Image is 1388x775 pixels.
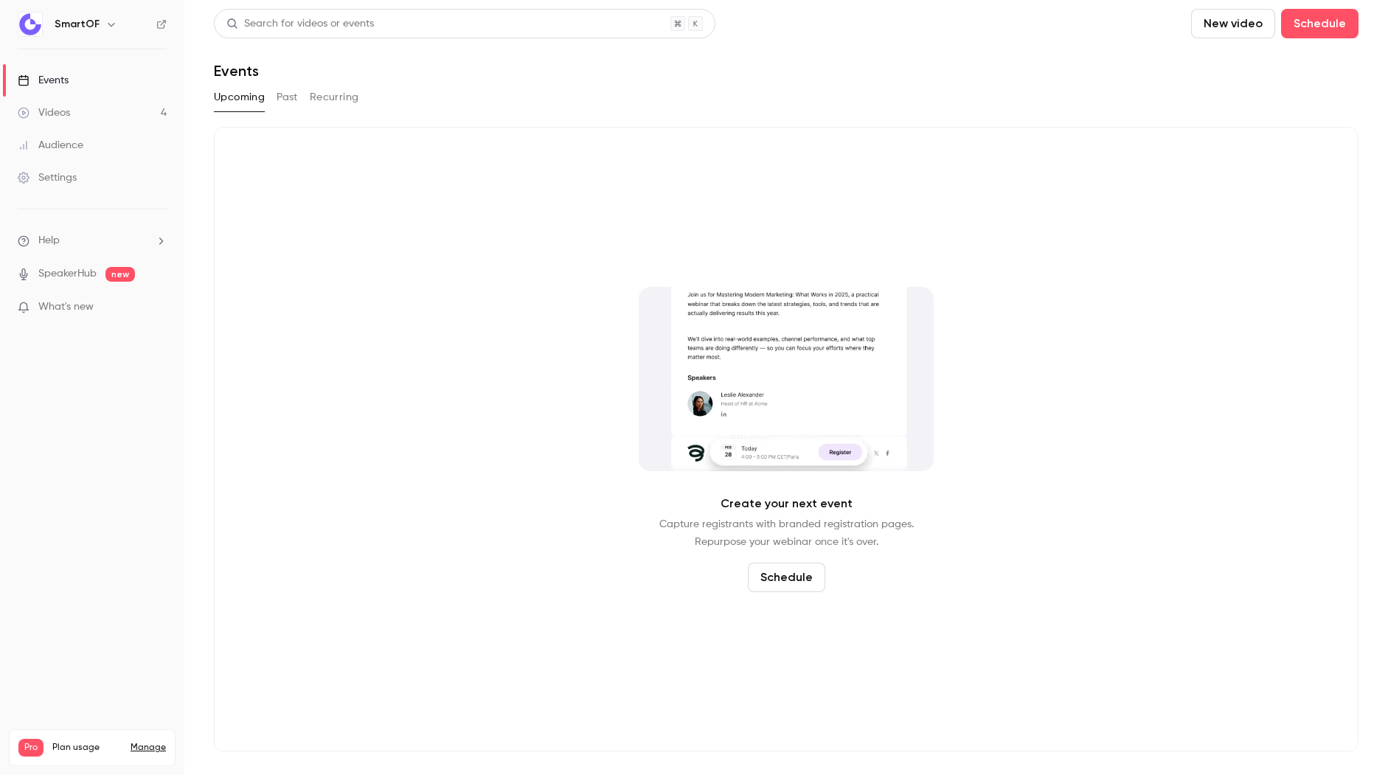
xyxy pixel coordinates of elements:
[18,739,44,757] span: Pro
[214,62,259,80] h1: Events
[131,742,166,754] a: Manage
[310,86,359,109] button: Recurring
[55,17,100,32] h6: SmartOF
[18,138,83,153] div: Audience
[38,299,94,315] span: What's new
[105,267,135,282] span: new
[659,515,914,551] p: Capture registrants with branded registration pages. Repurpose your webinar once it's over.
[18,170,77,185] div: Settings
[18,73,69,88] div: Events
[18,13,42,36] img: SmartOF
[1281,9,1358,38] button: Schedule
[18,233,167,249] li: help-dropdown-opener
[214,86,265,109] button: Upcoming
[149,301,167,314] iframe: Noticeable Trigger
[18,105,70,120] div: Videos
[748,563,825,592] button: Schedule
[38,233,60,249] span: Help
[226,16,374,32] div: Search for videos or events
[52,742,122,754] span: Plan usage
[38,266,97,282] a: SpeakerHub
[1191,9,1275,38] button: New video
[721,495,853,512] p: Create your next event
[277,86,298,109] button: Past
